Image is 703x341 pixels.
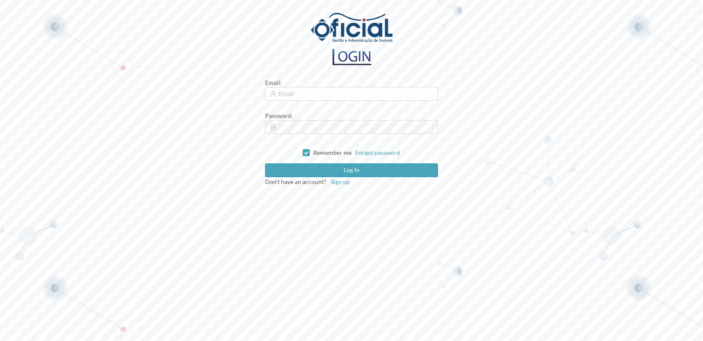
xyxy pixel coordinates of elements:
img: logo [311,13,392,42]
span: Remember me [313,149,352,156]
a: Forgot password [355,149,400,156]
span: Don‘t have an account? [265,178,326,185]
span: Password [265,112,291,119]
i: icon: lock [270,124,276,130]
span: Sign up [331,178,350,185]
div: : [265,111,437,120]
span: Email [265,79,280,86]
button: Log in [265,163,437,177]
i: icon: user [270,91,276,97]
a: Sign up [326,178,350,185]
img: logo [330,49,373,65]
div: : [265,78,437,87]
input: Email [265,87,437,101]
